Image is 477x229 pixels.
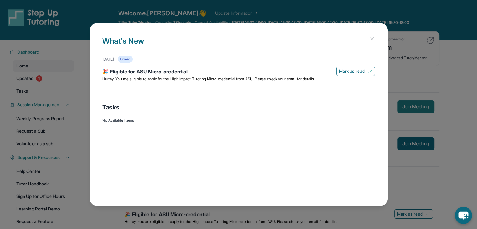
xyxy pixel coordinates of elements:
h1: What's New [102,35,375,56]
div: Unread [118,56,133,63]
img: Mark as read [367,69,372,74]
button: chat-button [455,207,472,224]
button: Mark as read [336,67,375,76]
div: 🎉 Eligible for ASU Micro-credential [102,68,375,77]
span: Mark as read [339,68,365,74]
div: [DATE] [102,57,114,62]
span: Hurray! You are eligible to apply for the High Impact Tutoring Micro-credential from ASU. Please ... [102,77,315,81]
img: Close Icon [369,36,374,41]
div: No Available Items [102,118,375,123]
span: Tasks [102,103,119,112]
